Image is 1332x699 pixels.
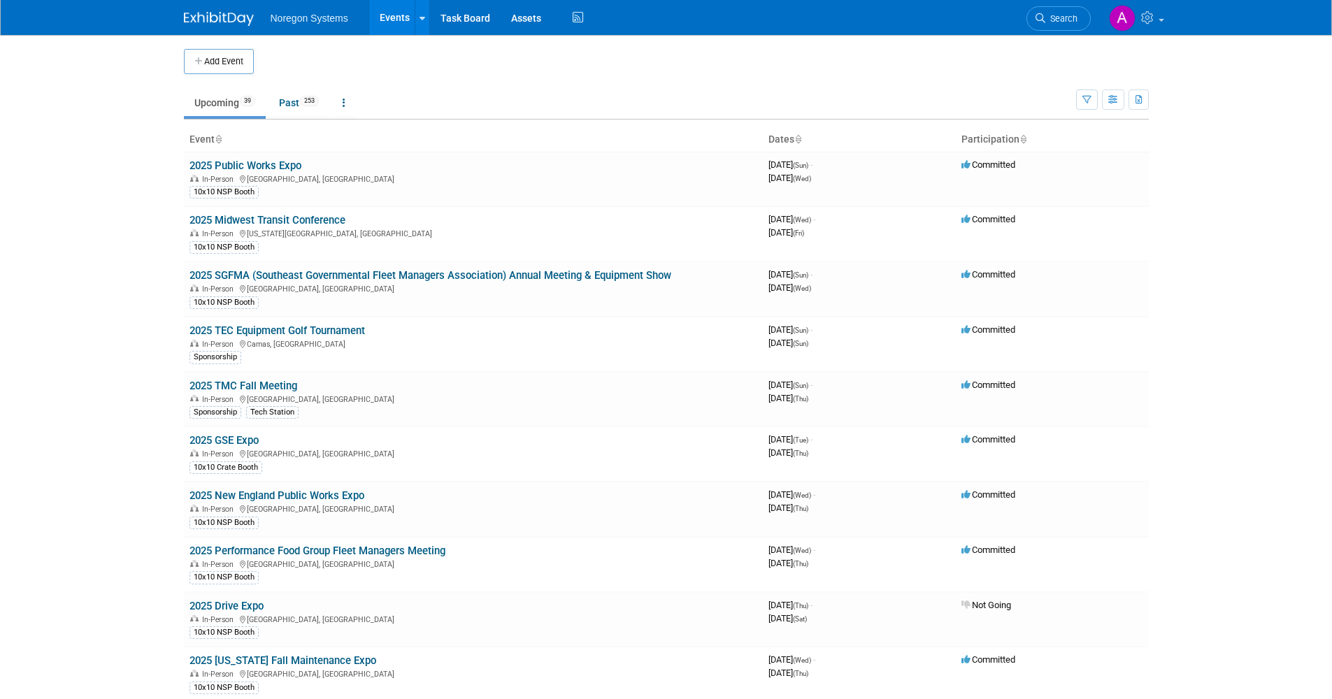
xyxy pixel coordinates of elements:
a: Past253 [268,89,329,116]
span: - [813,489,815,500]
span: [DATE] [768,613,807,624]
div: [GEOGRAPHIC_DATA], [GEOGRAPHIC_DATA] [189,558,757,569]
span: (Wed) [793,284,811,292]
div: Sponsorship [189,406,241,419]
span: (Thu) [793,505,808,512]
div: 10x10 NSP Booth [189,571,259,584]
a: 2025 SGFMA (Southeast Governmental Fleet Managers Association) Annual Meeting & Equipment Show [189,269,671,282]
img: In-Person Event [190,615,199,622]
div: [GEOGRAPHIC_DATA], [GEOGRAPHIC_DATA] [189,282,757,294]
span: - [813,214,815,224]
span: In-Person [202,449,238,459]
span: (Wed) [793,547,811,554]
img: In-Person Event [190,449,199,456]
span: In-Person [202,615,238,624]
span: (Thu) [793,560,808,568]
span: (Wed) [793,216,811,224]
img: In-Person Event [190,284,199,291]
a: 2025 Performance Food Group Fleet Managers Meeting [189,545,445,557]
div: Camas, [GEOGRAPHIC_DATA] [189,338,757,349]
span: (Sun) [793,326,808,334]
div: 10x10 NSP Booth [189,241,259,254]
span: Not Going [961,600,1011,610]
img: In-Person Event [190,175,199,182]
span: (Sun) [793,161,808,169]
a: 2025 TMC Fall Meeting [189,380,297,392]
img: ExhibitDay [184,12,254,26]
span: Committed [961,380,1015,390]
span: Committed [961,159,1015,170]
span: [DATE] [768,558,808,568]
span: Committed [961,654,1015,665]
span: [DATE] [768,434,812,445]
span: (Wed) [793,656,811,664]
span: (Thu) [793,602,808,610]
span: (Thu) [793,395,808,403]
span: - [810,324,812,335]
span: (Thu) [793,670,808,677]
img: Ali Connell [1109,5,1136,31]
span: [DATE] [768,159,812,170]
span: [DATE] [768,214,815,224]
th: Participation [956,128,1149,152]
div: Sponsorship [189,351,241,363]
span: [DATE] [768,269,812,280]
img: In-Person Event [190,670,199,677]
div: 10x10 NSP Booth [189,296,259,309]
a: Search [1026,6,1091,31]
span: [DATE] [768,338,808,348]
a: Sort by Participation Type [1019,134,1026,145]
span: Committed [961,214,1015,224]
img: In-Person Event [190,229,199,236]
span: In-Person [202,175,238,184]
div: 10x10 NSP Booth [189,517,259,529]
div: [GEOGRAPHIC_DATA], [GEOGRAPHIC_DATA] [189,447,757,459]
span: (Sat) [793,615,807,623]
span: - [810,269,812,280]
div: 10x10 NSP Booth [189,186,259,199]
span: (Sun) [793,340,808,347]
a: 2025 Drive Expo [189,600,264,612]
span: In-Person [202,229,238,238]
div: [GEOGRAPHIC_DATA], [GEOGRAPHIC_DATA] [189,503,757,514]
span: [DATE] [768,447,808,458]
div: 10x10 NSP Booth [189,626,259,639]
a: 2025 TEC Equipment Golf Tournament [189,324,365,337]
span: Committed [961,324,1015,335]
span: [DATE] [768,393,808,403]
span: [DATE] [768,489,815,500]
img: In-Person Event [190,505,199,512]
span: [DATE] [768,324,812,335]
span: [DATE] [768,503,808,513]
span: Search [1045,13,1077,24]
a: 2025 [US_STATE] Fall Maintenance Expo [189,654,376,667]
span: Committed [961,434,1015,445]
button: Add Event [184,49,254,74]
span: - [810,600,812,610]
a: 2025 Midwest Transit Conference [189,214,345,226]
span: 253 [300,96,319,106]
a: 2025 Public Works Expo [189,159,301,172]
a: Upcoming39 [184,89,266,116]
span: - [813,654,815,665]
span: - [810,159,812,170]
span: In-Person [202,395,238,404]
a: 2025 New England Public Works Expo [189,489,364,502]
th: Event [184,128,763,152]
img: In-Person Event [190,395,199,402]
th: Dates [763,128,956,152]
span: In-Person [202,505,238,514]
span: [DATE] [768,227,804,238]
span: (Tue) [793,436,808,444]
div: [GEOGRAPHIC_DATA], [GEOGRAPHIC_DATA] [189,173,757,184]
img: In-Person Event [190,560,199,567]
span: [DATE] [768,600,812,610]
span: In-Person [202,670,238,679]
span: (Fri) [793,229,804,237]
a: 2025 GSE Expo [189,434,259,447]
span: (Sun) [793,382,808,389]
span: (Wed) [793,175,811,182]
div: 10x10 Crate Booth [189,461,262,474]
span: - [813,545,815,555]
span: [DATE] [768,173,811,183]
